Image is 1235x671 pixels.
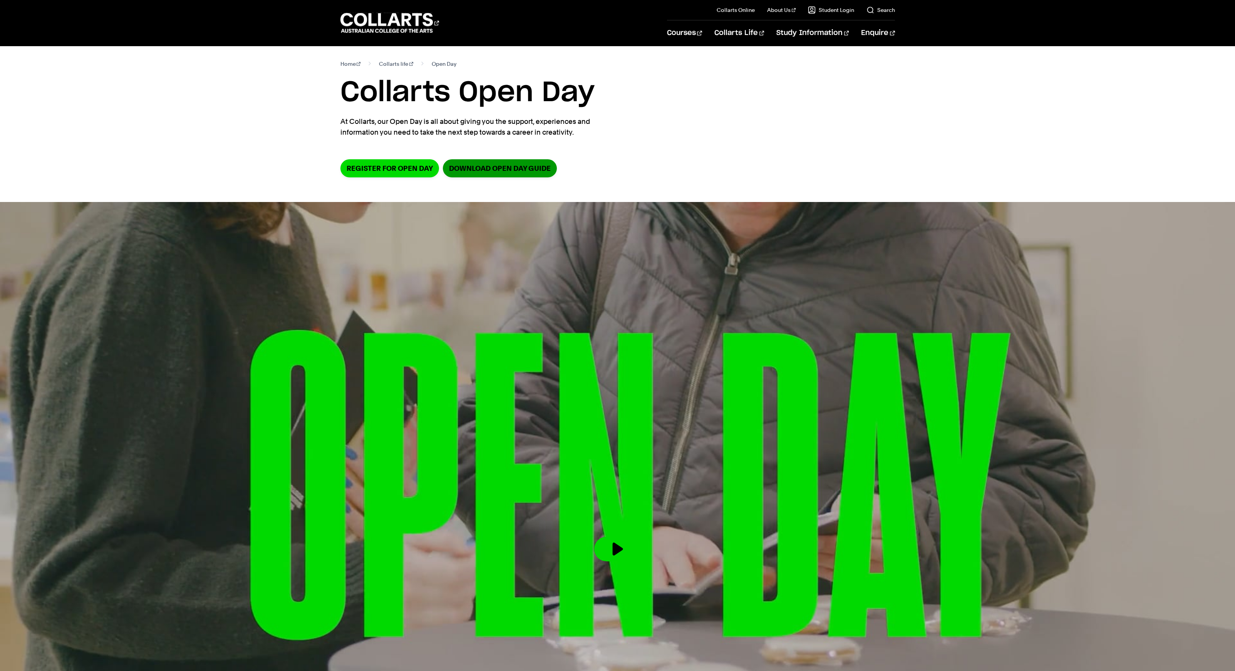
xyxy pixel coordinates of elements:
[717,6,755,14] a: Collarts Online
[340,58,361,69] a: Home
[714,20,764,46] a: Collarts Life
[340,75,895,110] h1: Collarts Open Day
[667,20,702,46] a: Courses
[767,6,796,14] a: About Us
[432,58,456,69] span: Open Day
[866,6,895,14] a: Search
[340,159,439,177] a: Register for Open Day
[340,116,622,138] p: At Collarts, our Open Day is all about giving you the support, experiences and information you ne...
[776,20,849,46] a: Study Information
[379,58,413,69] a: Collarts life
[340,12,439,34] div: Go to homepage
[861,20,895,46] a: Enquire
[443,159,557,177] a: DOWNLOAD OPEN DAY GUIDE
[808,6,854,14] a: Student Login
